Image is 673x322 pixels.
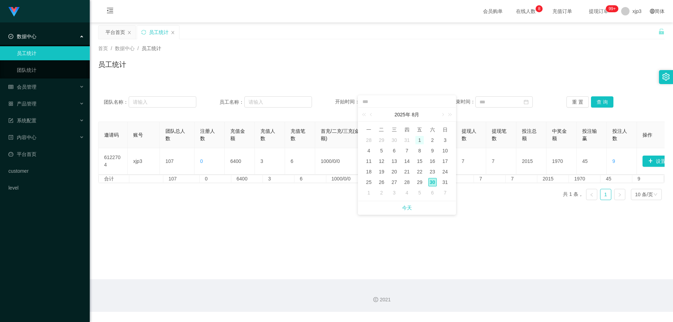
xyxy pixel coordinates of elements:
span: 0 [333,158,336,164]
td: 2025年8月17日 [439,156,451,166]
td: 107 [163,175,200,183]
div: 22 [415,167,424,176]
td: 2025年8月20日 [388,166,401,177]
span: 注册人数 [200,128,215,141]
div: 14 [403,157,411,165]
span: 团队总人数 [165,128,185,141]
td: 107 [160,148,195,174]
td: 合计 [99,175,129,183]
span: 数据中心 [115,46,135,51]
th: 周一 [362,124,375,135]
span: 充值金额 [230,128,245,141]
td: 2015 [516,148,546,174]
td: 2025年9月7日 [439,187,451,198]
td: 2025年8月29日 [413,177,426,187]
span: 会员管理 [8,84,36,90]
td: 6 [294,175,326,183]
td: 2025年7月29日 [375,135,388,145]
div: 17 [441,157,449,165]
div: 28 [365,136,373,144]
div: 28 [403,178,411,186]
td: 2025年8月2日 [426,135,439,145]
td: 1970 [569,175,600,183]
a: 今天 [402,201,412,214]
td: 2025年8月6日 [388,145,401,156]
div: 27 [390,178,399,186]
div: 26 [377,178,386,186]
span: 提现笔数 [492,128,507,141]
td: 2025年8月19日 [375,166,388,177]
img: logo.9652507e.png [8,7,20,17]
div: 13 [390,157,399,165]
li: 下一页 [614,189,625,200]
div: 30 [428,178,437,186]
span: 充值订单 [549,9,576,14]
td: 2025年8月3日 [439,135,451,145]
li: 共 1 条， [563,189,583,200]
span: 提现订单 [585,9,612,14]
td: 45 [577,148,607,174]
td: 2025年8月30日 [426,177,439,187]
div: 19 [377,167,386,176]
td: 7 [456,148,486,174]
i: 图标: down [653,192,658,197]
div: 23 [428,167,437,176]
li: 1 [600,189,611,200]
input: 请输入 [129,96,196,108]
td: 2025年8月15日 [413,156,426,166]
div: 30 [390,136,399,144]
span: 一 [362,126,375,133]
td: 2025年8月11日 [362,156,375,166]
td: 0 [200,175,231,183]
a: 下一年 (Control键加右方向键) [444,108,453,122]
i: 图标: copyright [373,297,378,302]
td: 2025年8月31日 [439,177,451,187]
td: 2015 [537,175,569,183]
div: 1 [365,189,373,197]
div: 29 [415,178,424,186]
td: 2025年8月21日 [401,166,413,177]
span: 提现人数 [462,128,476,141]
span: 投注人数 [612,128,627,141]
div: 25 [365,178,373,186]
span: 日 [439,126,451,133]
td: 2025年8月18日 [362,166,375,177]
td: 2025年7月28日 [362,135,375,145]
td: 6400 [231,175,263,183]
td: 1000/0/0 [326,175,385,183]
i: 图标: sync [141,30,146,35]
sup: 233 [606,5,618,12]
a: 8月 [411,108,420,122]
td: 2025年7月31日 [401,135,413,145]
span: 员工名称： [219,98,244,106]
span: 投注总额 [522,128,537,141]
span: / [137,46,139,51]
i: 图标: appstore-o [8,101,13,106]
td: 2025年8月13日 [388,156,401,166]
td: 2025年8月22日 [413,166,426,177]
div: 8 [415,146,424,155]
div: 7 [403,146,411,155]
a: 团队统计 [17,63,84,77]
th: 周四 [401,124,413,135]
a: 上个月 (翻页上键) [368,108,375,122]
span: 内容中心 [8,135,36,140]
i: 图标: profile [8,135,13,140]
div: 24 [441,167,449,176]
div: 7 [441,189,449,197]
i: 图标: check-circle-o [8,34,13,39]
a: 2025年 [394,108,411,122]
td: 2025年8月16日 [426,156,439,166]
td: xjp3 [128,148,160,174]
th: 周二 [375,124,388,135]
td: 2025年8月7日 [401,145,413,156]
i: 图标: close [171,30,175,35]
span: 系统配置 [8,118,36,123]
span: / [111,46,112,51]
div: 10 条/页 [635,189,653,200]
div: 12 [377,157,386,165]
div: 平台首页 [106,26,125,39]
i: 图标: right [618,193,622,197]
td: 840 [442,175,474,183]
i: 图标: menu-fold [98,0,122,23]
